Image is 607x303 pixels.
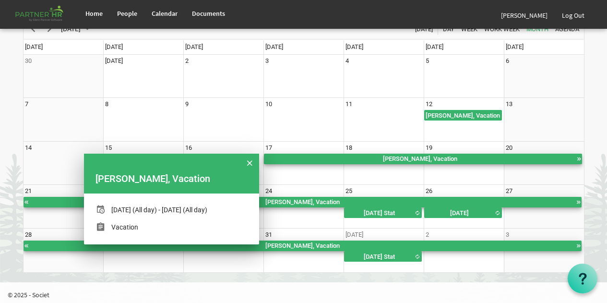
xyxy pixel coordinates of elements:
div: [PERSON_NAME], Vacation [29,241,576,251]
button: Close [242,156,257,170]
div: Sunday, December 28, 2025 [25,230,32,240]
div: Wednesday, December 3, 2025 [265,56,269,66]
span: Work Week [483,23,521,35]
div: Boxing Day Begin From Friday, December 26, 2025 at 12:00:00 AM GMT-05:00 Ends At Friday, December... [424,207,502,218]
span: Agenda [554,23,580,35]
div: Tuesday, December 16, 2025 [185,143,192,153]
span: [DATE] [185,43,203,50]
div: Thursday, December 25, 2025 [345,186,352,196]
div: Kimona Hudson, Vacation Begin From Wednesday, December 17, 2025 at 12:00:00 AM GMT-05:00 Ends At ... [24,241,582,251]
div: Kimona Hudson, Vacation Begin From Wednesday, December 17, 2025 at 12:00:00 AM GMT-05:00 Ends At ... [264,154,582,164]
div: Friday, December 5, 2025 [426,56,429,66]
div: Saturday, December 13, 2025 [506,99,512,109]
span: [DATE] [426,43,443,50]
span: Documents [192,9,225,18]
div: Monday, December 15, 2025 [105,143,112,153]
div: Christmas Day Stat Begin From Thursday, December 25, 2025 at 12:00:00 AM GMT-05:00 Ends At Thursd... [344,207,422,218]
div: Sheeba Colvine, Vacation Begin From Friday, December 12, 2025 at 12:00:00 AM GMT-05:00 Ends At Fr... [424,110,502,121]
div: Wednesday, December 24, 2025 [265,186,272,196]
div: Sunday, December 7, 2025 [25,99,28,109]
div: [DATE] Stat [345,252,414,261]
div: Kimona Hudson, Vacation Begin From Wednesday, December 17, 2025 at 12:00:00 AM GMT-05:00 Ends At ... [24,197,582,207]
div: Sunday, November 30, 2025 [25,56,32,66]
div: Wednesday, December 17, 2025 [265,143,272,153]
div: Saturday, December 6, 2025 [506,56,509,66]
span: People [117,9,137,18]
div: Thursday, December 18, 2025 [345,143,352,153]
span: Home [85,9,103,18]
div: Monday, December 1, 2025 [105,56,123,66]
span: [DATE] [265,43,283,50]
div: Wednesday, December 31, 2025 [265,230,272,240]
span: Day [442,23,455,35]
div: [PERSON_NAME], Vacation [425,110,501,120]
div: [DATE] (All day) - [DATE] (All day) [111,205,207,215]
span: [DATE] [414,23,434,35]
div: Sunday, December 14, 2025 [25,143,32,153]
a: Log Out [555,2,592,29]
div: Tuesday, December 9, 2025 [185,99,189,109]
div: [DATE] [425,208,494,218]
span: Calendar [152,9,178,18]
schedule: of December 2025 [23,18,584,273]
div: Friday, December 19, 2025 [426,143,432,153]
div: Vacation [111,222,138,232]
div: Thursday, January 1, 2026 [345,230,363,240]
div: Thursday, December 11, 2025 [345,99,352,109]
div: Sunday, December 21, 2025 [25,186,32,196]
div: Saturday, January 3, 2026 [506,230,509,240]
span: [DATE] [105,43,123,50]
span: [DATE] [25,43,43,50]
div: Thursday, December 4, 2025 [345,56,349,66]
div: Friday, December 26, 2025 [426,186,432,196]
div: [PERSON_NAME], Vacation [264,154,576,164]
div: Friday, December 12, 2025 [426,99,432,109]
p: © 2025 - Societ [8,290,607,300]
div: New Year's Day Stat Begin From Thursday, January 1, 2026 at 12:00:00 AM GMT-05:00 Ends At Thursda... [344,251,422,262]
div: [DATE] Stat [345,208,414,218]
div: Wednesday, December 10, 2025 [265,99,272,109]
div: Tuesday, December 2, 2025 [185,56,189,66]
span: Week [460,23,478,35]
span: [DATE] [345,43,363,50]
a: [PERSON_NAME] [494,2,555,29]
div: [PERSON_NAME], Vacation [29,197,576,207]
div: Friday, January 2, 2026 [426,230,429,240]
div: Saturday, December 20, 2025 [506,143,512,153]
div: Kimona Hudson, Vacation [95,171,248,186]
span: [DATE] [506,43,524,50]
span: [DATE] [60,23,82,35]
div: Monday, December 8, 2025 [105,99,108,109]
span: Month [525,23,549,35]
div: Saturday, December 27, 2025 [506,186,512,196]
